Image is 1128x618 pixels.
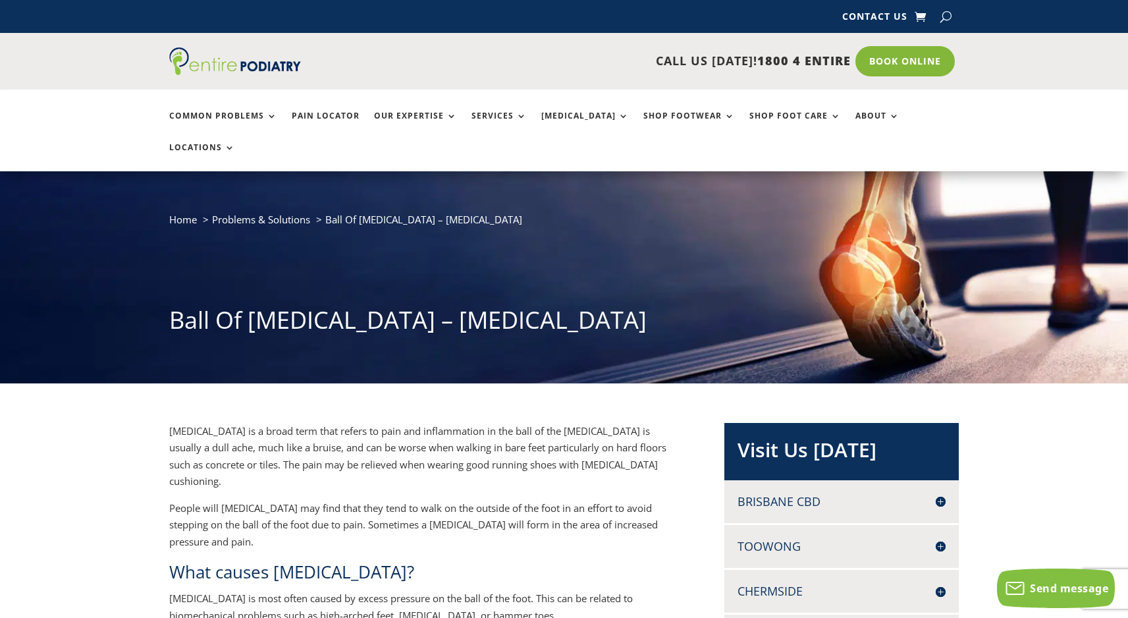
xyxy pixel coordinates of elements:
p: People will [MEDICAL_DATA] may find that they tend to walk on the outside of the foot in an effor... [169,500,682,561]
a: Entire Podiatry [169,65,301,78]
h2: Visit Us [DATE] [738,436,946,470]
a: Pain Locator [292,111,360,140]
a: About [855,111,900,140]
span: Ball Of [MEDICAL_DATA] – [MEDICAL_DATA] [325,213,522,226]
h4: Brisbane CBD [738,493,946,510]
a: Services [471,111,527,140]
a: Locations [169,143,235,171]
a: Book Online [855,46,955,76]
span: 1800 4 ENTIRE [757,53,851,69]
a: Home [169,213,197,226]
a: [MEDICAL_DATA] [541,111,629,140]
p: CALL US [DATE]! [352,53,851,70]
a: Common Problems [169,111,277,140]
nav: breadcrumb [169,211,959,238]
h2: What causes [MEDICAL_DATA]? [169,560,682,590]
a: Shop Foot Care [749,111,841,140]
h4: Toowong [738,538,946,555]
p: [MEDICAL_DATA] is a broad term that refers to pain and inflammation in the ball of the [MEDICAL_D... [169,423,682,500]
a: Contact Us [842,12,907,26]
h4: Chermside [738,583,946,600]
a: Our Expertise [374,111,457,140]
span: Send message [1030,581,1108,596]
img: logo (1) [169,47,301,75]
a: Shop Footwear [643,111,735,140]
button: Send message [997,569,1115,608]
a: Problems & Solutions [212,213,310,226]
h1: Ball Of [MEDICAL_DATA] – [MEDICAL_DATA] [169,304,959,343]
